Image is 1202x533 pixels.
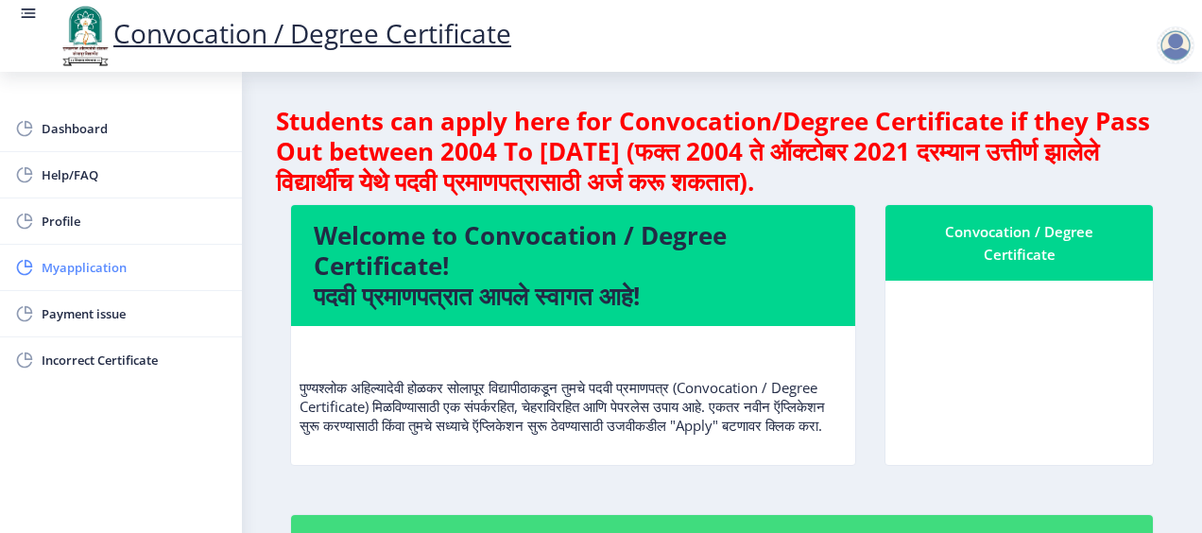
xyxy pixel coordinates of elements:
span: Profile [42,210,227,232]
h4: Welcome to Convocation / Degree Certificate! पदवी प्रमाणपत्रात आपले स्वागत आहे! [314,220,833,311]
span: Dashboard [42,117,227,140]
h4: Students can apply here for Convocation/Degree Certificate if they Pass Out between 2004 To [DATE... [276,106,1168,197]
span: Payment issue [42,302,227,325]
div: Convocation / Degree Certificate [908,220,1130,266]
p: पुण्यश्लोक अहिल्यादेवी होळकर सोलापूर विद्यापीठाकडून तुमचे पदवी प्रमाणपत्र (Convocation / Degree C... [300,340,847,435]
a: Convocation / Degree Certificate [57,15,511,51]
img: logo [57,4,113,68]
span: Help/FAQ [42,163,227,186]
span: Myapplication [42,256,227,279]
span: Incorrect Certificate [42,349,227,371]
